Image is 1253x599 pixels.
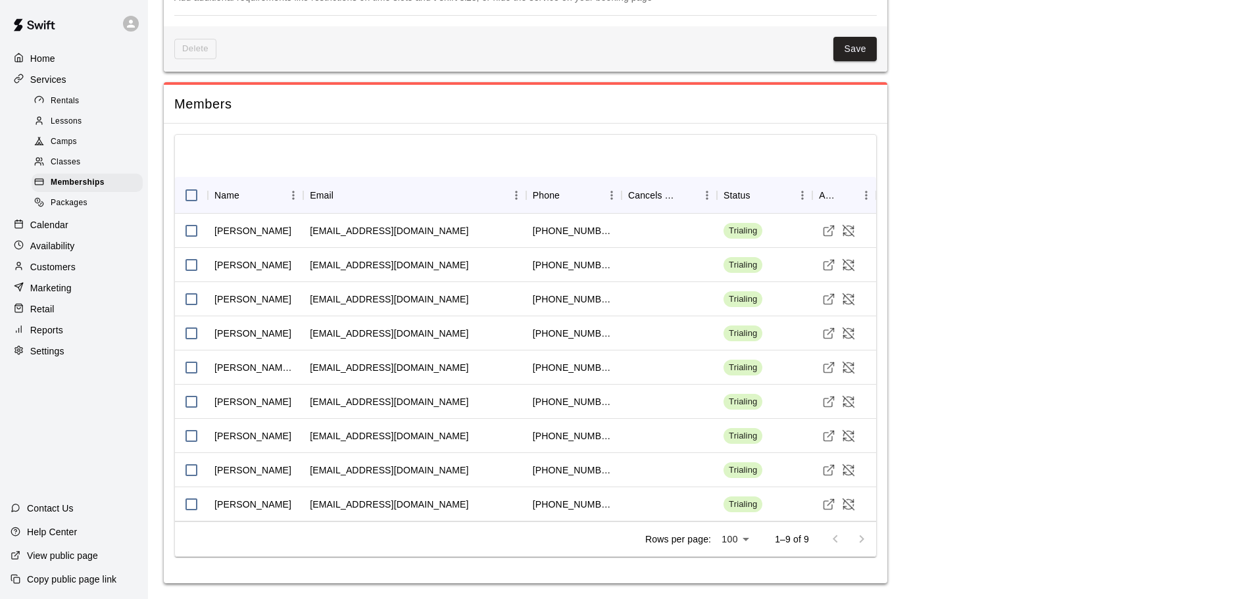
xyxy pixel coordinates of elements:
div: alanjdonato@gmail.com [310,258,468,272]
div: Settings [11,341,137,361]
span: Lessons [51,115,82,128]
button: Sort [239,186,258,204]
p: Copy public page link [27,573,116,586]
button: Menu [697,185,717,205]
span: Trialing [724,259,762,272]
span: Members [174,95,877,113]
div: 100 [716,530,754,549]
a: Visit customer profile [819,323,839,343]
span: Trialing [724,396,762,408]
a: Availability [11,236,137,256]
p: 1–9 of 9 [775,533,809,546]
button: Menu [602,185,622,205]
div: Camps [32,133,143,151]
p: Calendar [30,218,68,231]
a: Visit customer profile [819,426,839,446]
div: +17076567054 [533,327,615,340]
p: View public page [27,549,98,562]
a: Visit customer profile [819,255,839,275]
div: Alan Donato [214,293,291,306]
p: Marketing [30,281,72,295]
div: Lauren Muse-Fisher [214,361,297,374]
div: Name [214,177,239,214]
div: Name [208,177,303,214]
span: Rentals [51,95,80,108]
a: Visit customer profile [819,392,839,412]
div: Classes [32,153,143,172]
div: Status [724,177,750,214]
a: Packages [32,193,148,214]
button: Sort [750,186,769,204]
div: Phone [526,177,622,214]
div: lagox4@yahoo.com [310,464,468,477]
div: +19163970619 [533,224,615,237]
p: Help Center [27,525,77,539]
div: Cancels Date [622,177,717,214]
a: Customers [11,257,137,277]
button: Sort [838,186,856,204]
button: Menu [506,185,526,205]
div: Packages [32,194,143,212]
p: Customers [30,260,76,274]
div: +19168036268 [533,293,615,306]
a: Classes [32,153,148,173]
button: Cancel Membership [839,323,858,343]
span: Trialing [724,362,762,374]
a: Reports [11,320,137,340]
a: Visit customer profile [819,289,839,309]
button: Menu [793,185,812,205]
div: blaircolwell@gmail.com [310,498,468,511]
div: sarahmeaghan@sbcglobal.net [310,224,468,237]
a: Visit customer profile [819,221,839,241]
button: Sort [679,186,697,204]
div: Anmarie Thomas [214,429,291,443]
div: Michelle Dolliver [214,395,291,408]
a: Rentals [32,91,148,111]
span: Camps [51,135,77,149]
div: sandblasting@comcast.net [310,429,468,443]
div: Blair Colwell [214,498,291,511]
div: lauren.musefisher@gmail.com [310,361,468,374]
button: Cancel Membership [839,392,858,412]
span: Trialing [724,293,762,306]
a: Visit customer profile [819,358,839,377]
span: Memberships [51,176,105,189]
button: Cancel Membership [839,460,858,480]
button: Menu [856,185,876,205]
div: +19169566382 [533,498,615,511]
p: Contact Us [27,502,74,515]
a: Marketing [11,278,137,298]
a: Memberships [32,173,148,193]
div: Email [310,177,333,214]
p: Retail [30,302,55,316]
div: Randy Lagomarsino [214,464,291,477]
button: Sort [333,186,352,204]
button: Cancel Membership [839,221,858,241]
a: Retail [11,299,137,319]
div: +13109406421 [533,361,615,374]
div: Sarah Magaña [214,224,291,237]
div: Actions [812,177,876,214]
div: Status [717,177,812,214]
div: alanjdonato@gmail.com [310,293,468,306]
div: Lessons [32,112,143,131]
span: This membership cannot be deleted since it still has members [174,39,216,59]
span: Classes [51,156,80,169]
div: Email [303,177,526,214]
button: Cancel Membership [839,255,858,275]
button: Save [833,37,877,61]
a: Visit customer profile [819,460,839,480]
a: Visit customer profile [819,494,839,514]
span: Trialing [724,498,762,511]
button: Cancel Membership [839,426,858,446]
a: Home [11,49,137,68]
div: +19168036268 [533,258,615,272]
span: Trialing [724,464,762,477]
div: +19169349688 [533,464,615,477]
